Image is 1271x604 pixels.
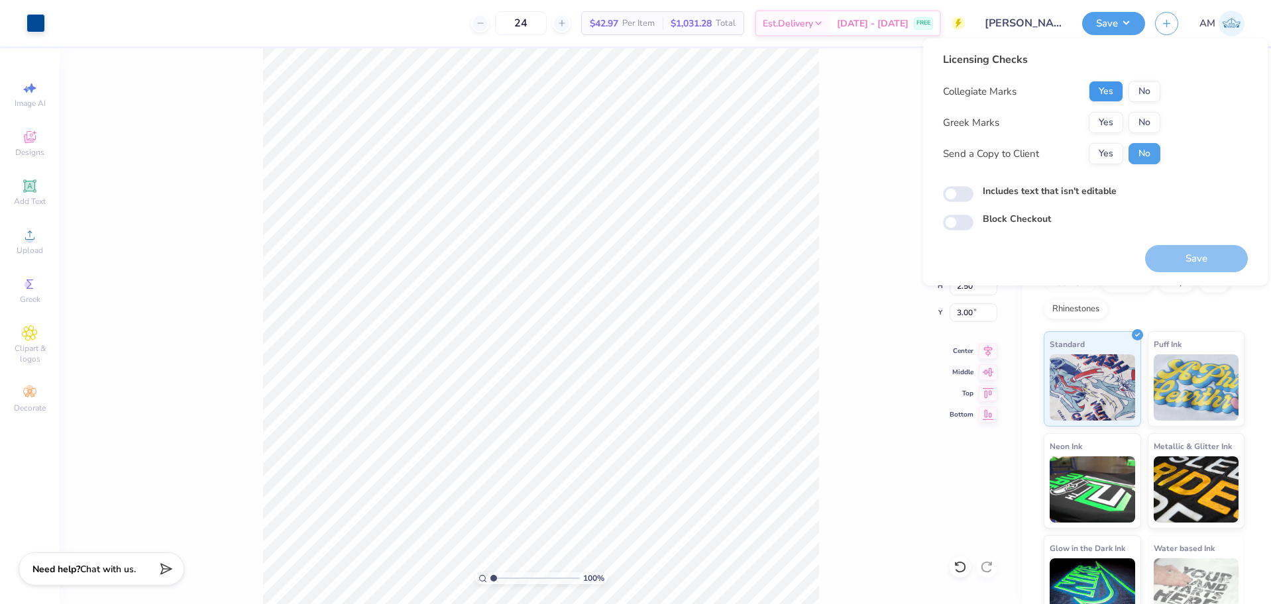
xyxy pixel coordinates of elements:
[1154,541,1215,555] span: Water based Ink
[950,368,973,377] span: Middle
[975,10,1072,36] input: Untitled Design
[32,563,80,576] strong: Need help?
[15,147,44,158] span: Designs
[1050,337,1085,351] span: Standard
[14,196,46,207] span: Add Text
[1089,143,1123,164] button: Yes
[1050,439,1082,453] span: Neon Ink
[671,17,712,30] span: $1,031.28
[950,346,973,356] span: Center
[622,17,655,30] span: Per Item
[1154,456,1239,523] img: Metallic & Glitter Ink
[950,410,973,419] span: Bottom
[943,52,1160,68] div: Licensing Checks
[1089,81,1123,102] button: Yes
[590,17,618,30] span: $42.97
[1050,456,1135,523] img: Neon Ink
[17,245,43,256] span: Upload
[1050,541,1125,555] span: Glow in the Dark Ink
[983,212,1051,226] label: Block Checkout
[1199,11,1244,36] a: AM
[7,343,53,364] span: Clipart & logos
[1129,143,1160,164] button: No
[1082,12,1145,35] button: Save
[983,184,1117,198] label: Includes text that isn't editable
[15,98,46,109] span: Image AI
[1154,354,1239,421] img: Puff Ink
[763,17,813,30] span: Est. Delivery
[1089,112,1123,133] button: Yes
[14,403,46,413] span: Decorate
[943,115,999,130] div: Greek Marks
[1129,112,1160,133] button: No
[1129,81,1160,102] button: No
[916,19,930,28] span: FREE
[1219,11,1244,36] img: Arvi Mikhail Parcero
[1199,16,1215,31] span: AM
[943,84,1017,99] div: Collegiate Marks
[583,572,604,584] span: 100 %
[1044,299,1108,319] div: Rhinestones
[716,17,736,30] span: Total
[1154,439,1232,453] span: Metallic & Glitter Ink
[20,294,40,305] span: Greek
[80,563,136,576] span: Chat with us.
[943,146,1039,162] div: Send a Copy to Client
[950,389,973,398] span: Top
[1050,354,1135,421] img: Standard
[1154,337,1182,351] span: Puff Ink
[837,17,909,30] span: [DATE] - [DATE]
[495,11,547,35] input: – –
